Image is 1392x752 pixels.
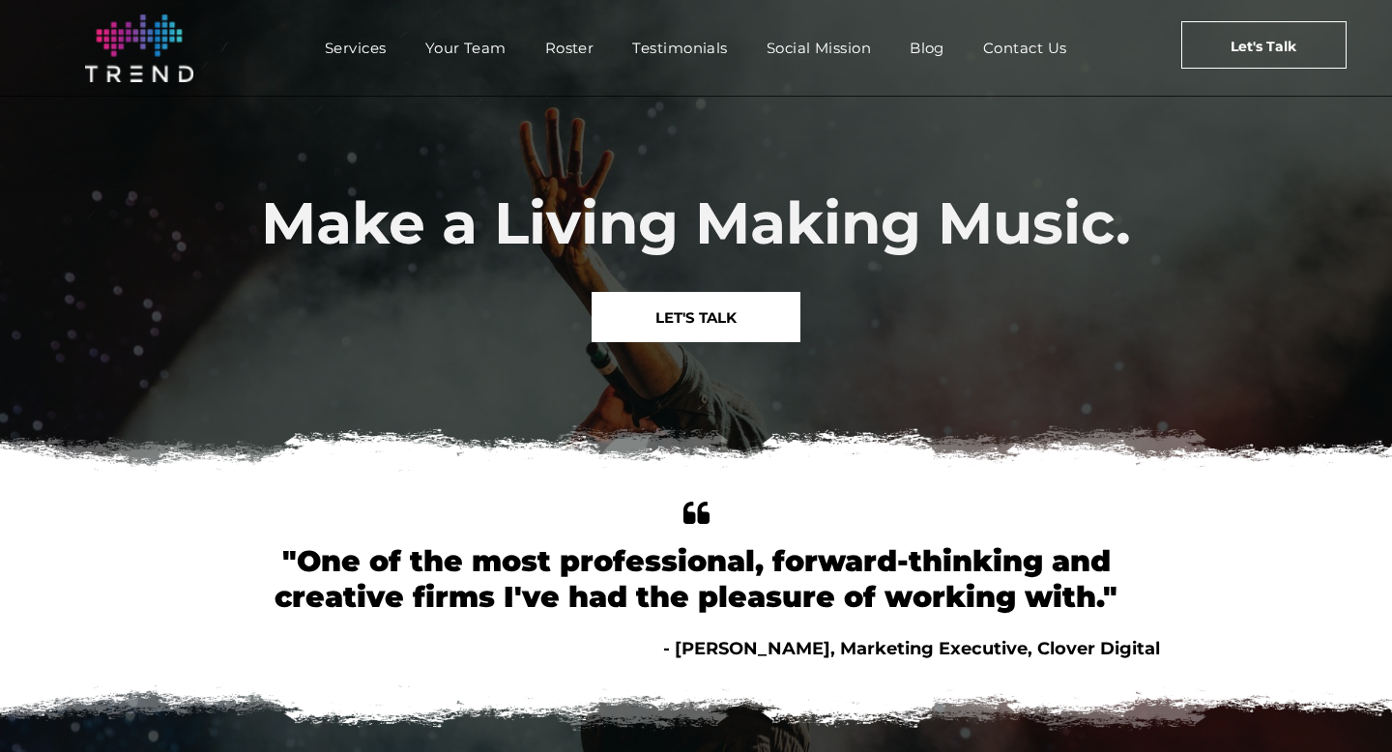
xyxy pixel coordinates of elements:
[85,14,193,82] img: logo
[890,34,964,62] a: Blog
[1231,22,1296,71] span: Let's Talk
[655,293,737,342] span: LET'S TALK
[747,34,890,62] a: Social Mission
[663,638,1160,659] span: - [PERSON_NAME], Marketing Executive, Clover Digital
[964,34,1087,62] a: Contact Us
[406,34,526,62] a: Your Team
[261,188,1131,258] span: Make a Living Making Music.
[526,34,614,62] a: Roster
[592,292,800,342] a: LET'S TALK
[305,34,406,62] a: Services
[613,34,746,62] a: Testimonials
[1181,21,1347,69] a: Let's Talk
[275,543,1117,615] font: "One of the most professional, forward-thinking and creative firms I've had the pleasure of worki...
